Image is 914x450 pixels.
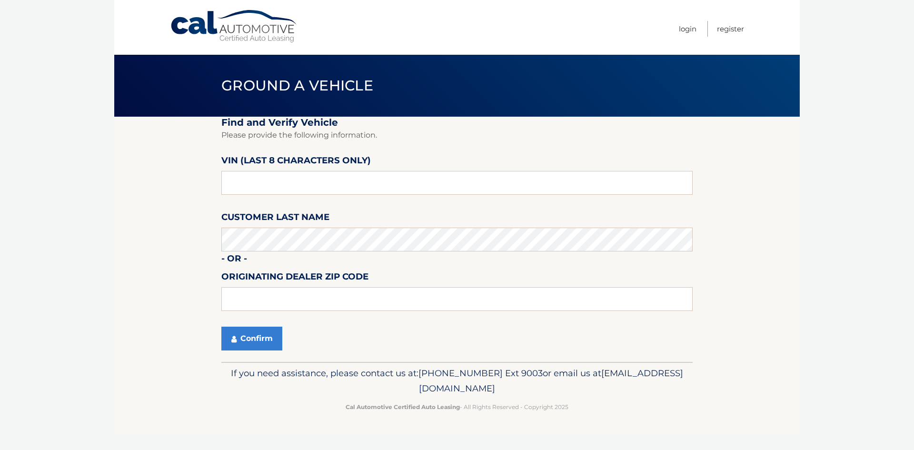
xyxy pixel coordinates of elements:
p: Please provide the following information. [221,129,693,142]
p: If you need assistance, please contact us at: or email us at [228,366,686,396]
label: - or - [221,251,247,269]
label: VIN (last 8 characters only) [221,153,371,171]
span: [PHONE_NUMBER] Ext 9003 [418,368,543,379]
button: Confirm [221,327,282,350]
a: Cal Automotive [170,10,298,43]
p: - All Rights Reserved - Copyright 2025 [228,402,686,412]
span: Ground a Vehicle [221,77,373,94]
strong: Cal Automotive Certified Auto Leasing [346,403,460,410]
label: Originating Dealer Zip Code [221,270,368,287]
label: Customer Last Name [221,210,329,228]
a: Register [717,21,744,37]
h2: Find and Verify Vehicle [221,117,693,129]
a: Login [679,21,696,37]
